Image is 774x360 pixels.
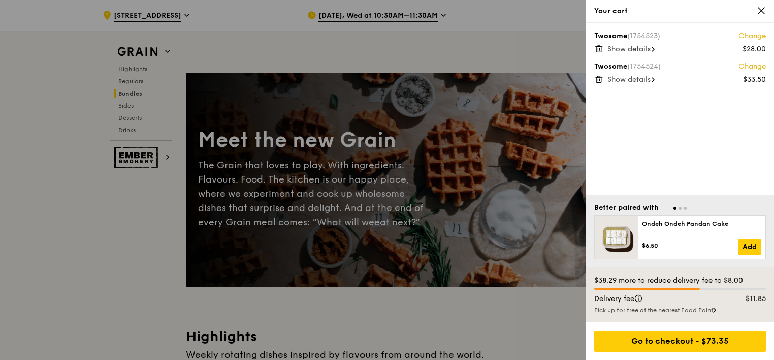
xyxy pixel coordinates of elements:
[679,207,682,210] span: Go to slide 2
[594,31,766,41] div: Twosome
[594,306,766,314] div: Pick up for free at the nearest Food Point
[642,242,738,250] div: $6.50
[588,294,726,304] div: Delivery fee
[594,203,659,213] div: Better paired with
[594,276,766,286] div: $38.29 more to reduce delivery fee to $8.00
[743,75,766,85] div: $33.50
[738,31,766,41] a: Change
[594,62,766,72] div: Twosome
[594,331,766,352] div: Go to checkout - $73.35
[607,75,651,84] span: Show details
[627,32,660,40] span: (1754523)
[738,239,761,255] a: Add
[594,6,766,16] div: Your cart
[642,220,761,228] div: Ondeh Ondeh Pandan Cake
[607,45,651,53] span: Show details
[743,44,766,54] div: $28.00
[726,294,772,304] div: $11.85
[673,207,676,210] span: Go to slide 1
[738,62,766,72] a: Change
[684,207,687,210] span: Go to slide 3
[627,62,661,71] span: (1754524)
